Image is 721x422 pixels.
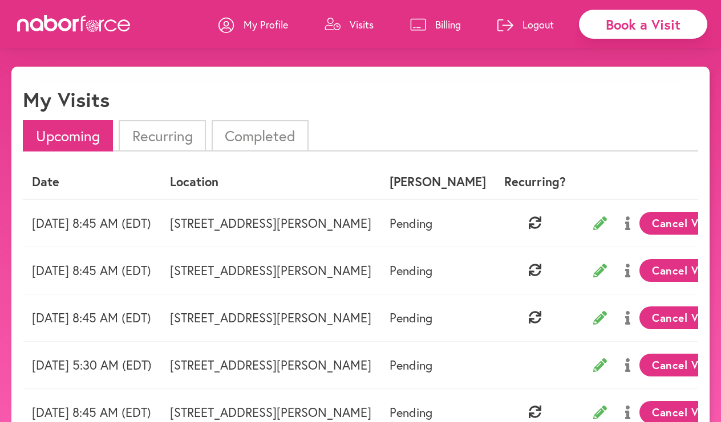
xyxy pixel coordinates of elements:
td: [STREET_ADDRESS][PERSON_NAME] [161,341,380,388]
li: Upcoming [23,120,113,151]
p: Billing [435,18,461,31]
li: Completed [212,120,309,151]
th: Location [161,165,380,199]
th: Date [23,165,161,199]
td: [DATE] 8:45 AM (EDT) [23,294,161,341]
li: Recurring [119,120,205,151]
td: Pending [380,199,495,247]
th: [PERSON_NAME] [380,165,495,199]
td: [STREET_ADDRESS][PERSON_NAME] [161,247,380,294]
h1: My Visits [23,87,110,112]
th: Recurring? [495,165,575,199]
td: [STREET_ADDRESS][PERSON_NAME] [161,294,380,341]
td: Pending [380,341,495,388]
td: Pending [380,247,495,294]
td: [DATE] 8:45 AM (EDT) [23,247,161,294]
a: My Profile [218,7,288,42]
td: [DATE] 8:45 AM (EDT) [23,199,161,247]
td: [DATE] 5:30 AM (EDT) [23,341,161,388]
a: Billing [410,7,461,42]
p: Logout [522,18,554,31]
p: Visits [350,18,374,31]
td: [STREET_ADDRESS][PERSON_NAME] [161,199,380,247]
a: Logout [497,7,554,42]
div: Book a Visit [579,10,707,39]
a: Visits [325,7,374,42]
td: Pending [380,294,495,341]
p: My Profile [244,18,288,31]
